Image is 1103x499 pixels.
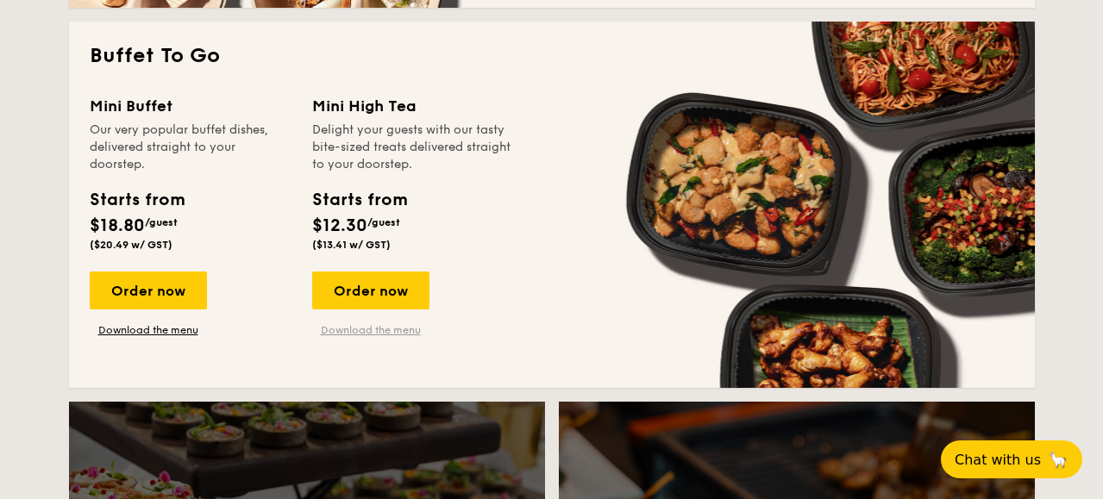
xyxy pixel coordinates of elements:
span: /guest [145,216,178,228]
div: Starts from [312,187,406,213]
div: Mini High Tea [312,94,514,118]
span: Chat with us [955,452,1041,468]
div: Starts from [90,187,184,213]
div: Delight your guests with our tasty bite-sized treats delivered straight to your doorstep. [312,122,514,173]
a: Download the menu [312,323,429,337]
span: $12.30 [312,215,367,236]
div: Mini Buffet [90,94,291,118]
div: Our very popular buffet dishes, delivered straight to your doorstep. [90,122,291,173]
a: Download the menu [90,323,207,337]
span: $18.80 [90,215,145,236]
div: Order now [312,271,429,309]
span: ($13.41 w/ GST) [312,239,391,251]
span: ($20.49 w/ GST) [90,239,172,251]
div: Order now [90,271,207,309]
h2: Buffet To Go [90,42,1014,70]
span: 🦙 [1048,450,1069,470]
button: Chat with us🦙 [941,440,1082,478]
span: /guest [367,216,400,228]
